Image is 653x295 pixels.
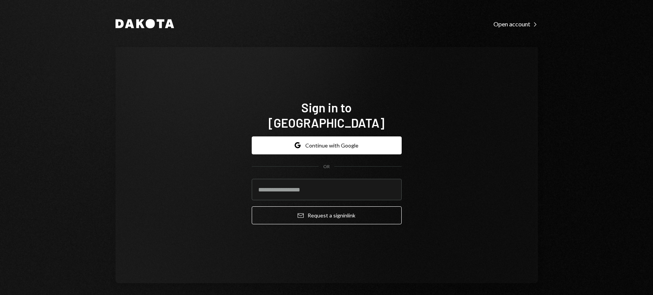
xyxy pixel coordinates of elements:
[323,164,330,170] div: OR
[252,206,402,224] button: Request a signinlink
[252,136,402,154] button: Continue with Google
[252,100,402,130] h1: Sign in to [GEOGRAPHIC_DATA]
[493,19,538,28] a: Open account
